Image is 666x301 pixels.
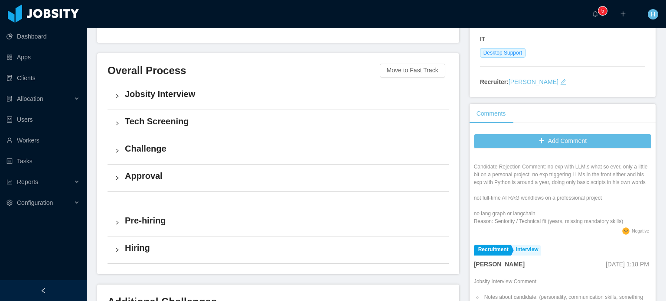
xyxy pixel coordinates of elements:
[7,152,80,170] a: icon: profileTasks
[17,178,38,185] span: Reports
[7,200,13,206] i: icon: setting
[598,6,607,15] sup: 5
[7,132,80,149] a: icon: userWorkers
[7,28,80,45] a: icon: pie-chartDashboard
[651,9,655,19] span: H
[7,49,80,66] a: icon: appstoreApps
[17,95,43,102] span: Allocation
[7,96,13,102] i: icon: solution
[601,6,604,15] p: 5
[474,245,511,256] a: Recruitment
[17,199,53,206] span: Configuration
[7,111,80,128] a: icon: robotUsers
[620,11,626,17] i: icon: plus
[7,179,13,185] i: icon: line-chart
[592,11,598,17] i: icon: bell
[7,69,80,87] a: icon: auditClients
